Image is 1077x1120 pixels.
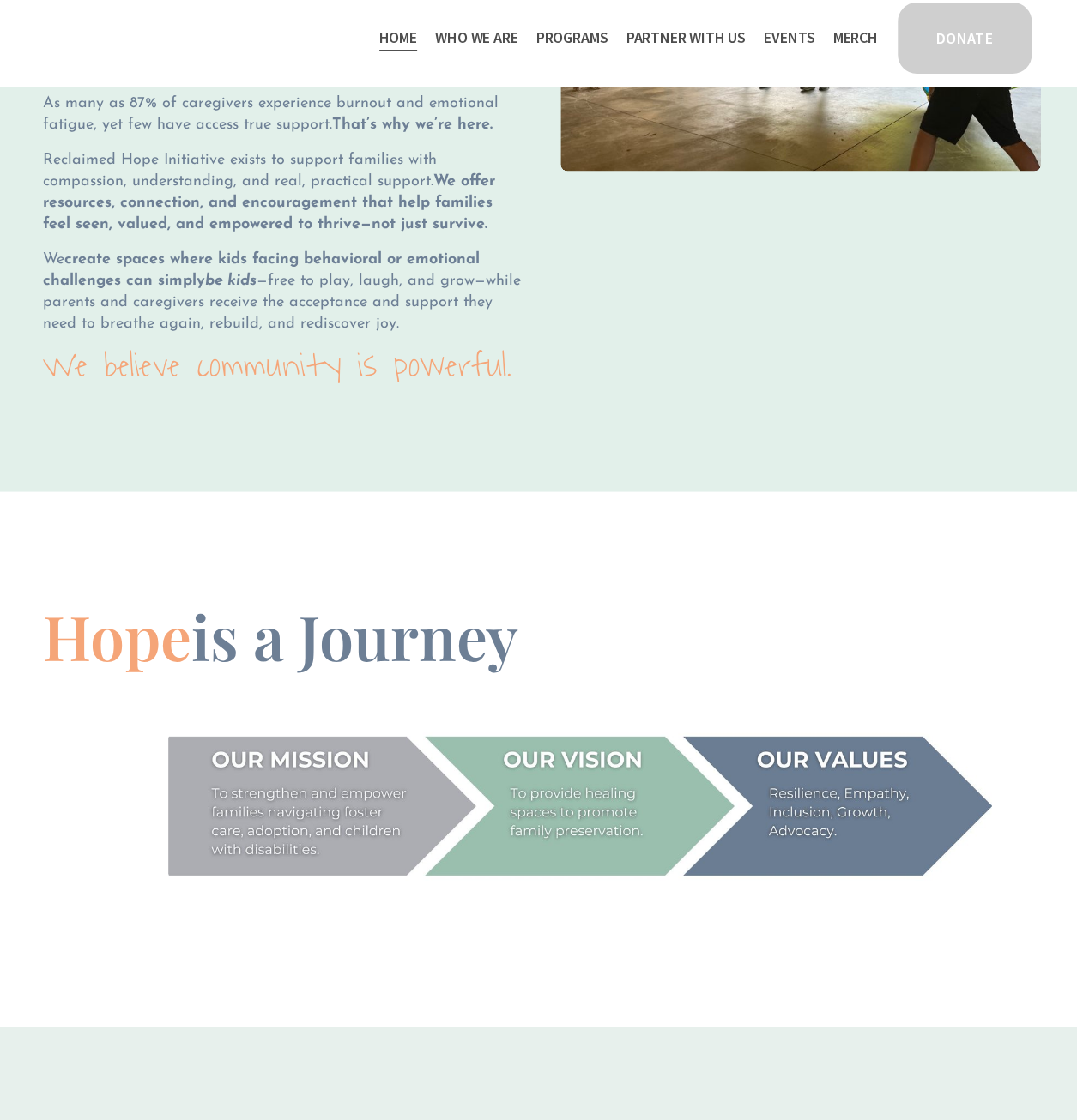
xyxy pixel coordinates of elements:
a: folder dropdown [435,24,517,51]
a: Events [764,24,814,51]
a: folder dropdown [536,24,608,51]
a: Merch [832,24,877,51]
strong: That’s why we’re here. [332,117,493,133]
span: Partner With Us [626,26,746,51]
em: be kids [205,273,257,289]
span: is a Journey [191,595,518,677]
span: Hope [43,595,191,677]
a: folder dropdown [626,24,746,51]
span: As many as 87% of caregivers experience burnout and emotional fatigue, yet few have access true s... [43,95,504,133]
strong: We offer resources, connection, and encouragement that help families feel seen, valued, and empow... [43,173,500,232]
span: We —free to play, laugh, and grow—while parents and caregivers receive the acceptance and support... [43,251,526,333]
span: Who We Are [435,26,517,51]
a: Home [379,24,417,51]
span: Reclaimed Hope Initiative exists to support families with compassion, understanding, and real, pr... [43,152,500,233]
strong: create spaces where kids facing behavioral or emotional challenges can simply [43,251,485,289]
code: We believe community is powerful. [43,335,511,395]
span: Programs [536,26,608,51]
